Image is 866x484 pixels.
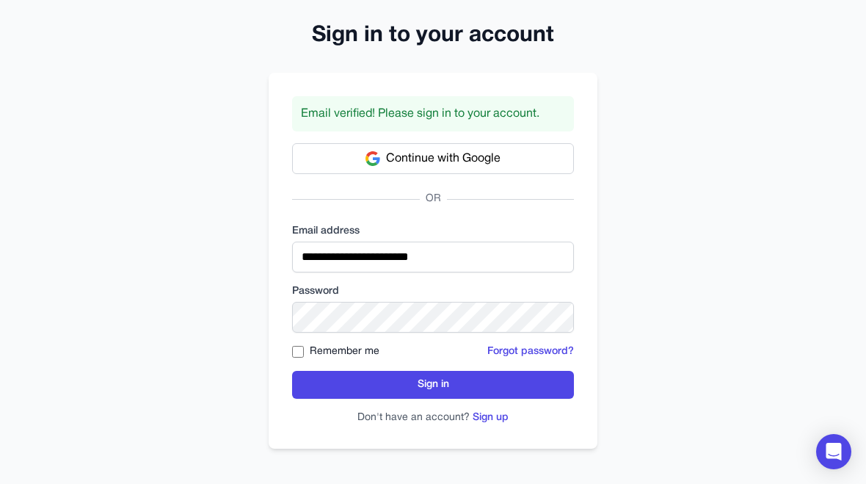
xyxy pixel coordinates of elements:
button: Continue with Google [292,143,574,174]
button: Forgot password? [487,344,574,359]
div: Open Intercom Messenger [816,434,851,469]
h2: Sign in to your account [269,23,597,49]
span: Continue with Google [386,150,501,167]
label: Password [292,284,574,299]
button: Sign up [473,411,509,425]
p: Don't have an account? [292,411,574,425]
button: Sign in [292,371,574,399]
label: Email address [292,224,574,239]
span: OR [420,192,447,206]
div: Email verified! Please sign in to your account. [292,96,574,131]
label: Remember me [310,344,379,359]
img: Google [365,151,380,166]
